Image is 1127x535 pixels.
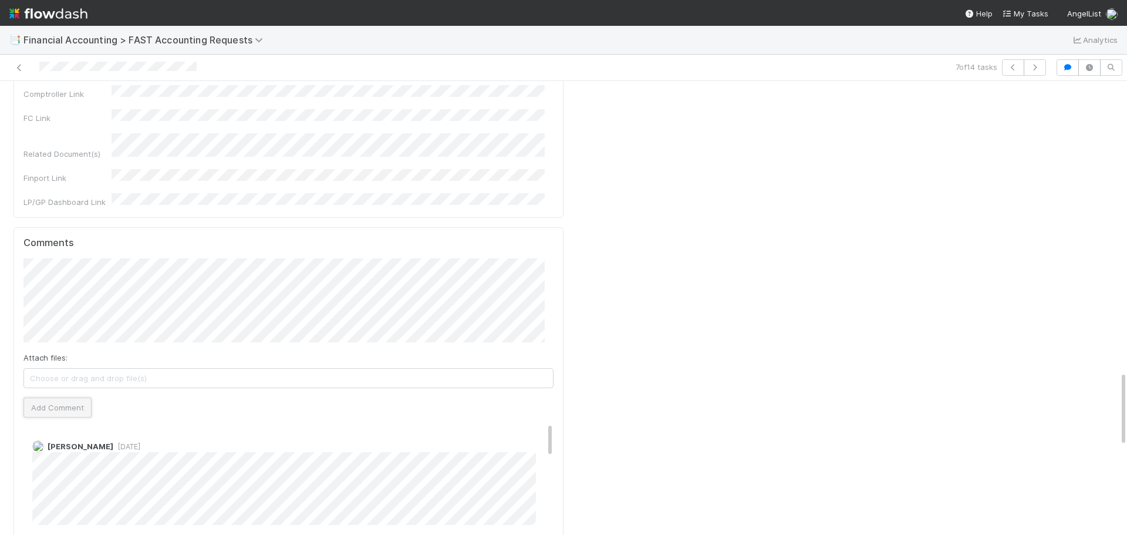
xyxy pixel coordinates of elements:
div: FC Link [23,112,112,124]
span: 📑 [9,35,21,45]
span: Financial Accounting > FAST Accounting Requests [23,34,269,46]
label: Attach files: [23,352,68,364]
img: logo-inverted-e16ddd16eac7371096b0.svg [9,4,87,23]
div: Comptroller Link [23,88,112,100]
a: Analytics [1071,33,1118,47]
div: Related Document(s) [23,148,112,160]
div: Help [964,8,993,19]
a: My Tasks [1002,8,1048,19]
span: [PERSON_NAME] [48,442,113,451]
h5: Comments [23,237,554,249]
div: LP/GP Dashboard Link [23,196,112,208]
span: My Tasks [1002,9,1048,18]
span: [DATE] [113,442,140,451]
div: Finport Link [23,172,112,184]
span: AngelList [1067,9,1101,18]
span: 7 of 14 tasks [956,61,997,73]
img: avatar_711f55b7-5a46-40da-996f-bc93b6b86381.png [32,440,44,452]
span: Choose or drag and drop file(s) [24,369,553,388]
button: Add Comment [23,398,92,418]
img: avatar_030f5503-c087-43c2-95d1-dd8963b2926c.png [1106,8,1118,20]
